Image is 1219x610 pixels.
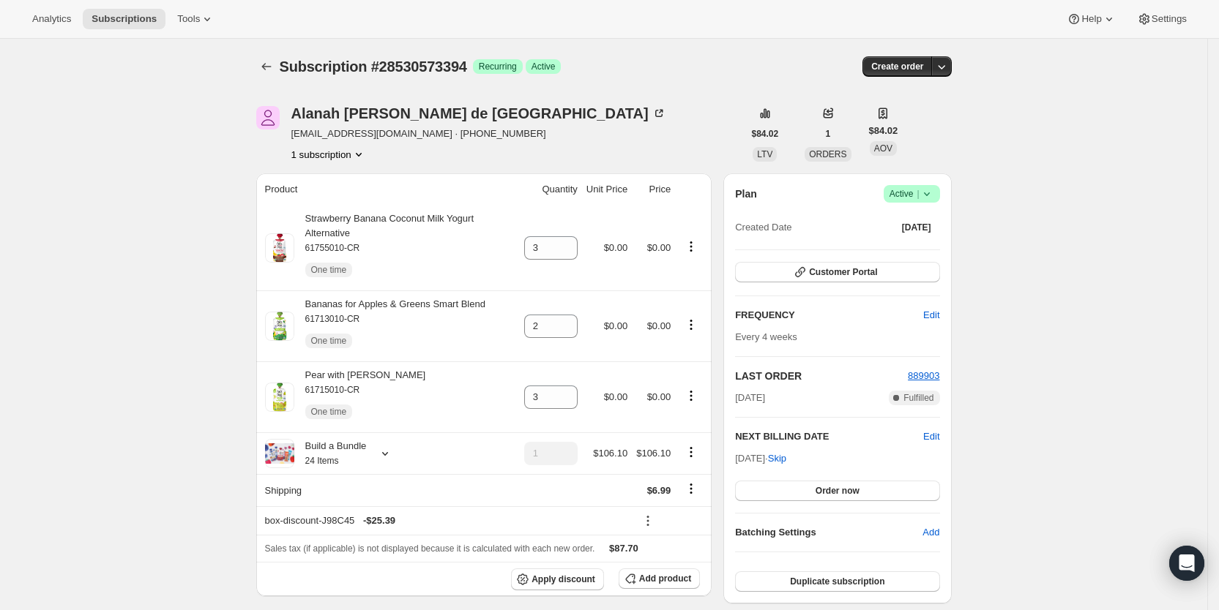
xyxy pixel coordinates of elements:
[305,456,339,466] small: 24 Items
[280,59,467,75] span: Subscription #28530573394
[914,304,948,327] button: Edit
[759,447,795,470] button: Skip
[735,369,908,383] h2: LAST ORDER
[757,149,772,159] span: LTV
[1058,9,1125,29] button: Help
[23,9,80,29] button: Analytics
[511,568,604,590] button: Apply discount
[294,297,485,355] div: Bananas for Apples & Greens Smart Blend
[363,513,395,528] span: - $25.39
[265,312,294,341] img: product img
[604,391,628,402] span: $0.00
[609,543,638,554] span: $87.70
[265,383,294,412] img: product img
[735,525,922,540] h6: Batching Settings
[908,370,939,381] a: 889903
[735,187,757,201] h2: Plan
[256,173,520,206] th: Product
[639,573,691,584] span: Add product
[647,320,671,331] span: $0.00
[265,543,595,554] span: Sales tax (if applicable) is not displayed because it is calculated with each new order.
[809,149,846,159] span: ORDERS
[305,385,360,395] small: 61715010-CR
[291,106,666,121] div: Alanah [PERSON_NAME] de [GEOGRAPHIC_DATA]
[902,222,931,233] span: [DATE]
[735,391,765,405] span: [DATE]
[817,124,840,144] button: 1
[735,220,791,235] span: Created Date
[632,173,675,206] th: Price
[743,124,788,144] button: $84.02
[291,127,666,141] span: [EMAIL_ADDRESS][DOMAIN_NAME] · [PHONE_NUMBER]
[735,262,939,282] button: Customer Portal
[679,388,703,404] button: Product actions
[532,573,595,585] span: Apply discount
[826,128,831,140] span: 1
[291,147,366,162] button: Product actions
[265,513,628,528] div: box-discount-J98C45
[679,481,703,497] button: Shipping actions
[752,128,779,140] span: $84.02
[914,521,948,544] button: Add
[305,243,360,253] small: 61755010-CR
[869,124,898,138] span: $84.02
[917,188,919,200] span: |
[893,217,940,238] button: [DATE]
[92,13,157,25] span: Subscriptions
[768,451,786,466] span: Skip
[679,317,703,333] button: Product actions
[790,576,884,587] span: Duplicate subscription
[735,331,797,342] span: Every 4 weeks
[735,308,923,323] h2: FREQUENCY
[1152,13,1187,25] span: Settings
[923,429,939,444] button: Edit
[809,266,877,278] span: Customer Portal
[679,444,703,460] button: Product actions
[647,391,671,402] span: $0.00
[735,571,939,592] button: Duplicate subscription
[679,238,703,255] button: Product actions
[908,369,939,383] button: 889903
[871,61,923,72] span: Create order
[294,211,515,285] div: Strawberry Banana Coconut Milk Yogurt Alternative
[294,368,426,426] div: Pear with [PERSON_NAME]
[593,448,627,459] span: $106.10
[256,106,280,129] span: Alanah Rivero de la Guarda
[265,233,294,263] img: product img
[923,308,939,323] span: Edit
[647,242,671,253] span: $0.00
[294,439,367,468] div: Build a Bundle
[1081,13,1101,25] span: Help
[532,61,556,72] span: Active
[735,481,939,501] button: Order now
[311,335,347,347] span: One time
[256,474,520,506] th: Shipping
[604,242,628,253] span: $0.00
[735,429,923,444] h2: NEXT BILLING DATE
[604,320,628,331] span: $0.00
[862,56,932,77] button: Create order
[922,525,939,540] span: Add
[647,485,671,496] span: $6.99
[890,187,934,201] span: Active
[1169,546,1204,581] div: Open Intercom Messenger
[735,453,786,464] span: [DATE] ·
[816,485,860,497] span: Order now
[168,9,223,29] button: Tools
[903,392,933,404] span: Fulfilled
[636,448,671,459] span: $106.10
[83,9,165,29] button: Subscriptions
[479,61,517,72] span: Recurring
[874,143,892,154] span: AOV
[256,56,277,77] button: Subscriptions
[32,13,71,25] span: Analytics
[582,173,632,206] th: Unit Price
[619,568,700,589] button: Add product
[311,406,347,418] span: One time
[1128,9,1196,29] button: Settings
[311,264,347,276] span: One time
[305,314,360,324] small: 61713010-CR
[177,13,200,25] span: Tools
